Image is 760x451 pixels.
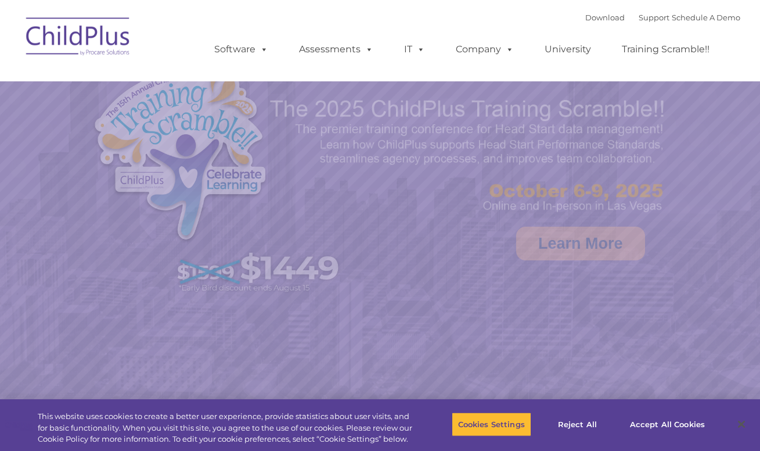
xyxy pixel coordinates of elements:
[585,13,740,22] font: |
[38,411,418,445] div: This website uses cookies to create a better user experience, provide statistics about user visit...
[639,13,669,22] a: Support
[287,38,385,61] a: Assessments
[541,412,614,436] button: Reject All
[729,411,754,437] button: Close
[585,13,625,22] a: Download
[444,38,525,61] a: Company
[516,227,645,260] a: Learn More
[452,412,531,436] button: Cookies Settings
[533,38,603,61] a: University
[672,13,740,22] a: Schedule A Demo
[610,38,721,61] a: Training Scramble!!
[392,38,437,61] a: IT
[624,412,711,436] button: Accept All Cookies
[203,38,280,61] a: Software
[20,9,136,67] img: ChildPlus by Procare Solutions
